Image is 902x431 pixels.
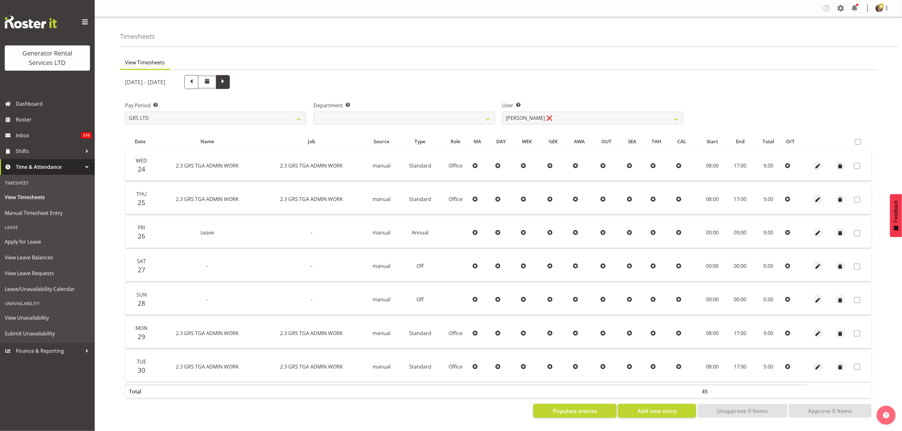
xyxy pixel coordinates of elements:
td: 00:00 [727,285,754,315]
span: 24 [138,165,146,174]
h4: Timesheets [120,33,155,40]
img: katherine-lothianc04ae7ec56208e078627d80ad3866cf0.png [875,4,883,12]
a: View Timesheets [2,189,93,205]
label: Pay Period [125,102,306,109]
span: View Leave Balances [5,253,90,262]
button: Add new entry [618,404,696,418]
td: 0.00 [754,285,783,315]
span: CAL [677,138,686,145]
h5: [DATE] - [DATE] [125,79,165,86]
span: manual [373,162,391,169]
span: Type [415,138,426,145]
td: 09:00 [727,217,754,248]
span: - [207,296,208,303]
span: Unapprove 0 Items [717,407,768,415]
span: 27 [138,265,146,274]
div: Leave [2,221,93,234]
span: Office [449,330,463,337]
td: Off [399,251,441,281]
span: Role [451,138,461,145]
label: User [502,102,683,109]
span: Finance & Reporting [16,346,82,356]
span: 29 [138,332,146,341]
button: Unapprove 0 Items [697,404,787,418]
span: manual [373,263,391,269]
td: 00:00 [727,251,754,281]
span: Office [449,196,463,203]
span: - [311,229,312,236]
span: manual [373,363,391,370]
span: 30 [138,366,146,375]
td: 0.00 [754,251,783,281]
a: Leave/Unavailability Calendar [2,281,93,297]
button: Populate entries [533,404,617,418]
span: Date [135,138,146,145]
span: 26 [138,232,146,240]
span: 2.3 GRS TGA ADMIN WORK [176,196,239,203]
button: Feedback - Show survey [890,194,902,237]
span: Submit Unavailability [5,329,90,338]
a: Submit Unavailability [2,326,93,341]
button: Approve 0 Items [789,404,872,418]
span: 2.3 GRS TGA ADMIN WORK [280,196,343,203]
span: Approve 0 Items [808,407,852,415]
span: 28 [138,299,146,308]
span: Job [308,138,315,145]
span: 2.3 GRS TGA ADMIN WORK [176,162,239,169]
span: Inbox [16,131,81,140]
span: - [311,263,312,269]
td: 00:00 [698,217,727,248]
td: 00:00 [698,251,727,281]
span: MA [474,138,481,145]
span: Wed [136,157,147,164]
th: Total [125,385,155,398]
span: End [736,138,744,145]
span: SEA [628,138,636,145]
td: 08:00 [698,151,727,181]
span: 2.3 GRS TGA ADMIN WORK [280,363,343,370]
span: 2.3 GRS TGA ADMIN WORK [176,363,239,370]
span: O/T [786,138,795,145]
span: Sat [137,258,146,265]
span: Total [762,138,774,145]
td: Off [399,285,441,315]
span: View Leave Requests [5,269,90,278]
span: 2.3 GRS TGA ADMIN WORK [176,330,239,337]
td: 17:00 [727,151,754,181]
span: 2.3 GRS TGA ADMIN WORK [280,162,343,169]
span: AWA [574,138,585,145]
a: View Leave Balances [2,250,93,265]
td: 9.00 [754,184,783,214]
span: Tue [137,358,146,365]
span: Start [707,138,718,145]
span: OUT [601,138,612,145]
th: 45 [698,385,727,398]
span: Source [373,138,390,145]
span: Roster [16,115,92,124]
td: 17:00 [727,318,754,348]
span: 2.3 GRS TGA ADMIN WORK [280,330,343,337]
span: Mon [136,325,148,332]
span: ½EK [548,138,558,145]
td: Standard [399,184,441,214]
span: manual [373,229,391,236]
span: TAH [652,138,661,145]
td: Annual [399,217,441,248]
a: Apply for Leave [2,234,93,250]
a: View Unavailability [2,310,93,326]
span: - [207,263,208,269]
span: manual [373,296,391,303]
img: Rosterit website logo [5,16,57,28]
span: WEK [522,138,532,145]
span: Dashboard [16,99,92,109]
td: 9.00 [754,351,783,381]
span: Office [449,363,463,370]
td: 00:00 [698,285,727,315]
a: Manual Timesheet Entry [2,205,93,221]
label: Department [314,102,494,109]
td: 9.00 [754,318,783,348]
span: Feedback [893,200,899,222]
td: 9.00 [754,217,783,248]
div: Generator Rental Services LTD [11,49,84,68]
span: - [311,296,312,303]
